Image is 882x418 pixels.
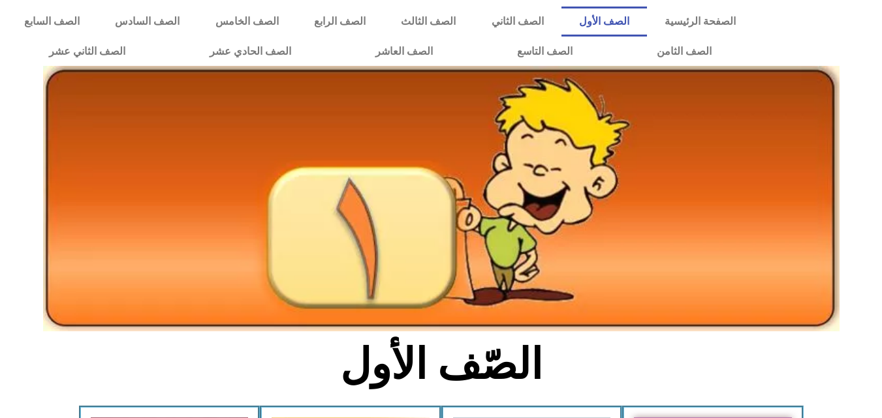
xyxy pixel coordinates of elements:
[614,37,753,67] a: الصف الثامن
[475,37,614,67] a: الصف التاسع
[198,7,296,37] a: الصف الخامس
[7,37,167,67] a: الصف الثاني عشر
[647,7,753,37] a: الصفحة الرئيسية
[561,7,647,37] a: الصف الأول
[167,37,333,67] a: الصف الحادي عشر
[296,7,383,37] a: الصف الرابع
[474,7,561,37] a: الصف الثاني
[7,7,97,37] a: الصف السابع
[225,339,657,390] h2: الصّف الأول
[333,37,475,67] a: الصف العاشر
[97,7,197,37] a: الصف السادس
[383,7,473,37] a: الصف الثالث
